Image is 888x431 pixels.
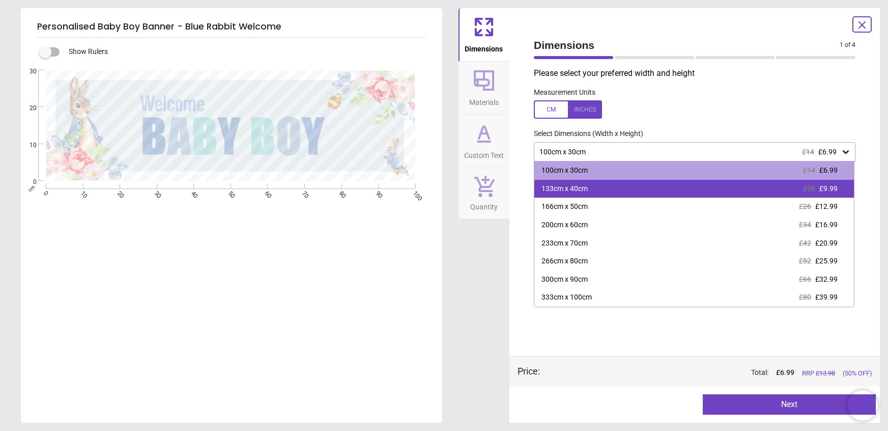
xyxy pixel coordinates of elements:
[815,239,838,247] span: £20.99
[37,16,426,38] h5: Personalised Baby Boy Banner - Blue Rabbit Welcome
[534,88,595,98] label: Measurement Units
[815,257,838,265] span: £25.99
[802,369,835,378] span: RRP
[534,68,864,79] p: Please select your preferred width and height
[776,368,794,378] span: £
[459,115,509,168] button: Custom Text
[847,390,878,421] iframe: Brevo live chat
[464,146,504,161] span: Custom Text
[538,148,841,156] div: 100cm x 30cm
[541,275,588,285] div: 300cm x 90cm
[541,166,588,176] div: 100cm x 30cm
[799,275,811,283] span: £66
[534,38,840,52] span: Dimensions
[703,394,876,415] button: Next
[518,365,540,378] div: Price :
[799,239,811,247] span: £42
[541,220,588,230] div: 200cm x 60cm
[816,369,835,377] span: £ 13.98
[803,166,815,174] span: £14
[819,166,838,174] span: £6.99
[17,104,37,113] span: 20
[541,184,588,194] div: 133cm x 40cm
[459,62,509,115] button: Materials
[465,39,503,55] span: Dimensions
[799,257,811,265] span: £52
[815,202,838,210] span: £12.99
[803,184,815,193] span: £20
[843,369,872,378] span: (50% OFF)
[459,168,509,219] button: Quantity
[541,202,588,212] div: 166cm x 50cm
[17,178,37,186] span: 0
[799,293,811,301] span: £80
[815,293,838,301] span: £39.99
[541,292,592,303] div: 333cm x 100cm
[17,67,37,76] span: 30
[526,129,643,139] label: Select Dimensions (Width x Height)
[799,202,811,210] span: £26
[45,46,442,58] div: Show Rulers
[469,93,499,108] span: Materials
[459,8,509,61] button: Dimensions
[815,221,838,229] span: £16.99
[541,238,588,249] div: 233cm x 70cm
[799,221,811,229] span: £34
[819,184,838,193] span: £9.99
[17,141,37,150] span: 10
[840,41,855,49] span: 1 of 4
[555,368,872,378] div: Total:
[815,275,838,283] span: £32.99
[802,148,814,156] span: £14
[818,148,837,156] span: £6.99
[470,197,498,212] span: Quantity
[780,368,794,376] span: 6.99
[541,256,588,266] div: 266cm x 80cm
